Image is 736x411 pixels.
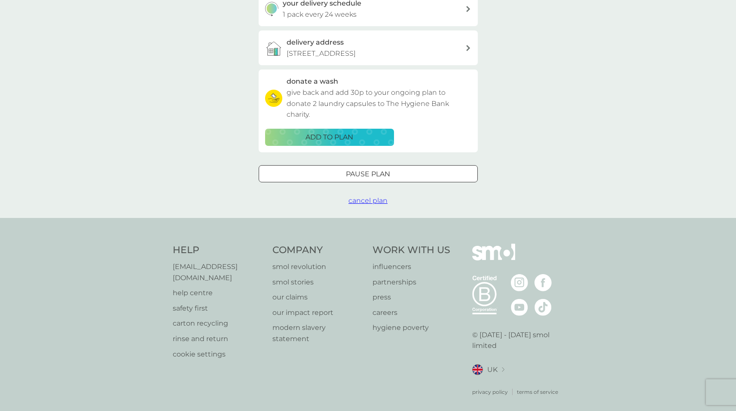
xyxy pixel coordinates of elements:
[287,37,344,48] h3: delivery address
[373,292,450,303] a: press
[348,195,388,206] button: cancel plan
[472,244,515,273] img: smol
[373,322,450,333] a: hygiene poverty
[487,364,498,375] span: UK
[272,307,364,318] a: our impact report
[373,261,450,272] a: influencers
[517,388,558,396] a: terms of service
[287,76,338,87] h3: donate a wash
[287,48,356,59] p: [STREET_ADDRESS]
[272,261,364,272] a: smol revolution
[259,30,478,65] a: delivery address[STREET_ADDRESS]
[534,299,552,316] img: visit the smol Tiktok page
[173,244,264,257] h4: Help
[173,318,264,329] a: carton recycling
[259,165,478,182] button: Pause plan
[472,388,508,396] a: privacy policy
[472,329,564,351] p: © [DATE] - [DATE] smol limited
[373,244,450,257] h4: Work With Us
[305,132,353,143] p: ADD TO PLAN
[173,303,264,314] a: safety first
[534,274,552,291] img: visit the smol Facebook page
[272,292,364,303] a: our claims
[511,299,528,316] img: visit the smol Youtube page
[346,169,390,180] p: Pause plan
[502,367,504,372] img: select a new location
[472,364,483,375] img: UK flag
[265,129,394,146] button: ADD TO PLAN
[173,349,264,360] a: cookie settings
[272,322,364,344] a: modern slavery statement
[272,277,364,288] a: smol stories
[287,87,471,120] p: give back and add 30p to your ongoing plan to donate 2 laundry capsules to The Hygiene Bank charity.
[373,277,450,288] a: partnerships
[348,196,388,205] span: cancel plan
[173,261,264,283] a: [EMAIL_ADDRESS][DOMAIN_NAME]
[173,287,264,299] a: help centre
[272,244,364,257] h4: Company
[511,274,528,291] img: visit the smol Instagram page
[173,333,264,345] a: rinse and return
[373,307,450,318] a: careers
[283,9,357,20] p: 1 pack every 24 weeks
